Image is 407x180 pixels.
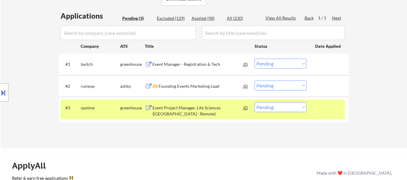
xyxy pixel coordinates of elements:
[122,15,152,21] div: Pending (3)
[61,12,120,20] div: Applications
[227,15,257,21] div: All (230)
[318,15,332,21] div: 1 / 1
[157,15,187,21] div: Excluded (129)
[152,61,243,67] div: Event Manager - Registration & Tech
[120,105,145,111] div: greenhouse
[152,83,243,89] div: 🫶 Founding Events Marketing Lead
[145,43,249,49] div: Title
[120,61,145,67] div: greenhouse
[12,160,53,171] div: ApplyAll
[61,26,196,40] input: Search by company (case sensitive)
[305,15,314,21] div: Back
[243,59,249,69] div: JD
[315,43,342,49] div: Date Applied
[152,105,243,117] div: Event Project Manager, Life Sciences ([GEOGRAPHIC_DATA] - Remote)
[192,15,222,21] div: Applied (98)
[120,43,145,49] div: ATS
[120,83,145,89] div: ashby
[202,26,345,40] input: Search by title (case sensitive)
[243,102,249,113] div: JD
[243,81,249,91] div: JD
[255,41,306,51] div: Status
[332,15,342,21] div: Next
[265,15,298,21] div: View All Results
